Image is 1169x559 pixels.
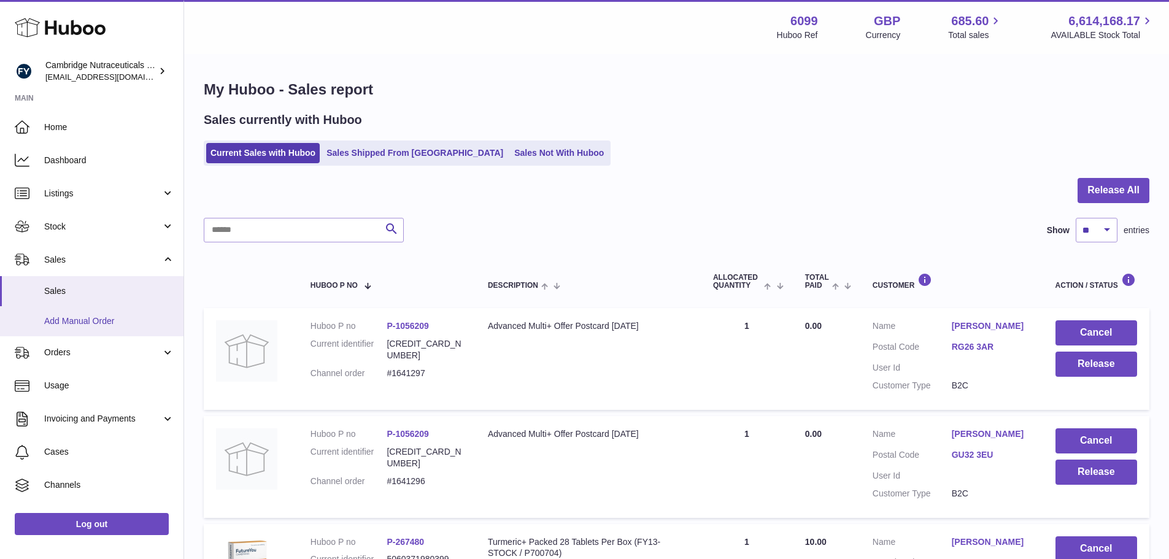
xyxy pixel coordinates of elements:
[701,308,793,410] td: 1
[701,416,793,518] td: 1
[1051,29,1154,41] span: AVAILABLE Stock Total
[874,13,900,29] strong: GBP
[713,274,762,290] span: ALLOCATED Quantity
[311,536,387,548] dt: Huboo P no
[387,476,463,487] dd: #1641296
[952,536,1031,548] a: [PERSON_NAME]
[1055,320,1137,345] button: Cancel
[948,29,1003,41] span: Total sales
[311,428,387,440] dt: Huboo P no
[952,428,1031,440] a: [PERSON_NAME]
[311,338,387,361] dt: Current identifier
[44,479,174,491] span: Channels
[44,285,174,297] span: Sales
[206,143,320,163] a: Current Sales with Huboo
[45,60,156,83] div: Cambridge Nutraceuticals Ltd
[873,362,952,374] dt: User Id
[1051,13,1154,41] a: 6,614,168.17 AVAILABLE Stock Total
[873,380,952,391] dt: Customer Type
[952,341,1031,353] a: RG26 3AR
[948,13,1003,41] a: 685.60 Total sales
[510,143,608,163] a: Sales Not With Huboo
[44,188,161,199] span: Listings
[873,470,952,482] dt: User Id
[44,121,174,133] span: Home
[873,273,1031,290] div: Customer
[873,341,952,356] dt: Postal Code
[387,321,429,331] a: P-1056209
[1047,225,1070,236] label: Show
[790,13,818,29] strong: 6099
[1055,352,1137,377] button: Release
[805,274,829,290] span: Total paid
[952,449,1031,461] a: GU32 3EU
[1055,273,1137,290] div: Action / Status
[44,315,174,327] span: Add Manual Order
[488,428,689,440] div: Advanced Multi+ Offer Postcard [DATE]
[387,338,463,361] dd: [CREDIT_CARD_NUMBER]
[1078,178,1149,203] button: Release All
[805,537,827,547] span: 10.00
[387,446,463,469] dd: [CREDIT_CARD_NUMBER]
[805,429,822,439] span: 0.00
[44,446,174,458] span: Cases
[387,537,424,547] a: P-267480
[44,380,174,391] span: Usage
[322,143,507,163] a: Sales Shipped From [GEOGRAPHIC_DATA]
[44,347,161,358] span: Orders
[387,368,463,379] dd: #1641297
[952,320,1031,332] a: [PERSON_NAME]
[1055,460,1137,485] button: Release
[45,72,180,82] span: [EMAIL_ADDRESS][DOMAIN_NAME]
[15,62,33,80] img: huboo@camnutra.com
[873,320,952,335] dt: Name
[204,80,1149,99] h1: My Huboo - Sales report
[952,488,1031,499] dd: B2C
[951,13,989,29] span: 685.60
[488,282,538,290] span: Description
[488,320,689,332] div: Advanced Multi+ Offer Postcard [DATE]
[311,320,387,332] dt: Huboo P no
[44,221,161,233] span: Stock
[873,536,952,551] dt: Name
[44,155,174,166] span: Dashboard
[311,446,387,469] dt: Current identifier
[44,413,161,425] span: Invoicing and Payments
[952,380,1031,391] dd: B2C
[866,29,901,41] div: Currency
[873,428,952,443] dt: Name
[805,321,822,331] span: 0.00
[1068,13,1140,29] span: 6,614,168.17
[1124,225,1149,236] span: entries
[873,488,952,499] dt: Customer Type
[387,429,429,439] a: P-1056209
[873,449,952,464] dt: Postal Code
[777,29,818,41] div: Huboo Ref
[311,282,358,290] span: Huboo P no
[311,476,387,487] dt: Channel order
[216,428,277,490] img: no-photo.jpg
[15,513,169,535] a: Log out
[44,254,161,266] span: Sales
[1055,428,1137,453] button: Cancel
[311,368,387,379] dt: Channel order
[204,112,362,128] h2: Sales currently with Huboo
[216,320,277,382] img: no-photo.jpg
